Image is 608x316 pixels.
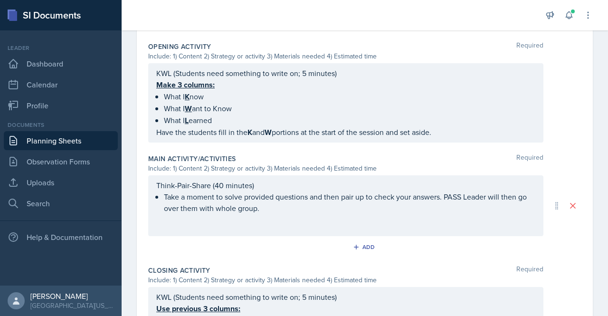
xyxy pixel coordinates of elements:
div: Help & Documentation [4,228,118,247]
u: Make 3 columns: [156,79,215,90]
span: Required [516,154,543,163]
p: Have the students fill in the and portions at the start of the session and set aside. [156,126,535,138]
span: Required [516,266,543,275]
a: Dashboard [4,54,118,73]
div: Leader [4,44,118,52]
strong: K [247,127,252,138]
p: Take a moment to solve provided questions and then pair up to check your answers. PASS Leader wil... [164,191,535,214]
p: What I ant to Know [164,103,535,115]
div: Include: 1) Content 2) Strategy or activity 3) Materials needed 4) Estimated time [148,51,543,61]
p: KWL (Students need something to write on; 5 minutes) [156,291,535,303]
label: Opening Activity [148,42,211,51]
div: Include: 1) Content 2) Strategy or activity 3) Materials needed 4) Estimated time [148,275,543,285]
label: Main Activity/Activities [148,154,236,163]
u: K [185,91,190,102]
a: Search [4,194,118,213]
p: What I now [164,91,535,103]
div: Add [355,243,375,251]
a: Planning Sheets [4,131,118,150]
span: Required [516,42,543,51]
u: W [185,103,192,114]
p: Think-Pair-Share (40 minutes) [156,180,535,191]
a: Observation Forms [4,152,118,171]
div: Include: 1) Content 2) Strategy or activity 3) Materials needed 4) Estimated time [148,163,543,173]
button: Add [350,240,380,254]
u: L [185,115,189,126]
div: [GEOGRAPHIC_DATA][US_STATE] in [GEOGRAPHIC_DATA] [30,301,114,310]
div: Documents [4,121,118,129]
label: Closing Activity [148,266,210,275]
strong: W [265,127,272,138]
a: Calendar [4,75,118,94]
a: Profile [4,96,118,115]
p: What I earned [164,115,535,126]
p: KWL (Students need something to write on; 5 minutes) [156,67,535,79]
a: Uploads [4,173,118,192]
u: Use previous 3 columns: [156,303,240,314]
div: [PERSON_NAME] [30,291,114,301]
